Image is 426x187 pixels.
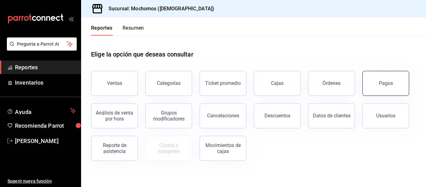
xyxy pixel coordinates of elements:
[145,136,192,161] button: Contrata inventarios para ver este reporte
[17,41,67,47] span: Pregunta a Parrot AI
[95,110,134,122] div: Análisis de venta por hora
[379,80,393,86] div: Pagos
[207,113,239,119] div: Cancelaciones
[205,80,241,86] div: Ticket promedio
[376,113,395,119] div: Usuarios
[313,113,351,119] div: Datos de clientes
[104,5,214,12] h3: Sucursal: Mochomos ([DEMOGRAPHIC_DATA])
[15,121,76,130] span: Recomienda Parrot
[91,25,144,36] div: navigation tabs
[15,63,76,71] span: Reportes
[200,103,246,128] button: Cancelaciones
[308,103,355,128] button: Datos de clientes
[157,80,181,86] div: Categorías
[4,45,77,52] a: Pregunta a Parrot AI
[91,71,138,96] button: Ventas
[91,136,138,161] button: Reporte de asistencia
[271,80,284,87] div: Cajas
[91,25,113,36] button: Reportes
[308,71,355,96] button: Órdenes
[254,71,301,96] a: Cajas
[7,178,76,185] span: Sugerir nueva función
[204,142,242,154] div: Movimientos de cajas
[149,110,188,122] div: Grupos modificadores
[145,71,192,96] button: Categorías
[95,142,134,154] div: Reporte de asistencia
[145,103,192,128] button: Grupos modificadores
[15,78,76,87] span: Inventarios
[15,137,76,145] span: [PERSON_NAME]
[322,80,341,86] div: Órdenes
[362,103,409,128] button: Usuarios
[254,103,301,128] button: Descuentos
[123,25,144,36] button: Resumen
[69,16,74,21] button: open_drawer_menu
[91,103,138,128] button: Análisis de venta por hora
[149,142,188,154] div: Costos y márgenes
[362,71,409,96] button: Pagos
[15,107,68,115] span: Ayuda
[107,80,122,86] div: Ventas
[200,136,246,161] button: Movimientos de cajas
[264,113,290,119] div: Descuentos
[200,71,246,96] button: Ticket promedio
[91,50,193,59] h1: Elige la opción que deseas consultar
[7,37,77,51] button: Pregunta a Parrot AI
